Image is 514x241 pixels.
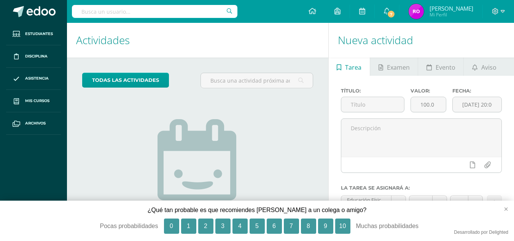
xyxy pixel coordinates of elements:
[492,201,514,217] button: close survey
[341,88,404,94] label: Título:
[198,219,213,234] button: 2
[318,219,333,234] button: 9
[25,120,46,126] span: Archivos
[6,23,61,45] a: Estudiantes
[6,90,61,112] a: Mis cursos
[232,219,248,234] button: 4
[356,219,451,234] div: Muchas probabilidades
[25,75,49,81] span: Asistencia
[250,219,265,234] button: 5
[430,5,473,12] span: [PERSON_NAME]
[430,11,473,18] span: Mi Perfil
[201,73,312,88] input: Busca una actividad próxima aquí...
[25,98,49,104] span: Mis cursos
[411,88,446,94] label: Valor:
[387,10,395,18] span: 7
[452,88,502,94] label: Fecha:
[301,219,316,234] button: 8
[82,73,169,88] a: todas las Actividades
[72,5,237,18] input: Busca un usuario...
[341,185,502,191] label: La tarea se asignará a:
[158,119,237,227] img: no_activities.png
[76,23,319,57] h1: Actividades
[181,219,196,234] button: 1
[25,31,53,37] span: Estudiantes
[25,53,48,59] span: Disciplina
[6,45,61,68] a: Disciplina
[6,112,61,135] a: Archivos
[284,219,299,234] button: 7
[411,97,446,112] input: Puntos máximos
[267,219,282,234] button: 6
[387,58,410,77] span: Examen
[6,68,61,90] a: Asistencia
[63,219,158,234] div: Pocas probabilidades
[345,58,361,77] span: Tarea
[418,57,463,76] a: Evento
[464,57,504,76] a: Aviso
[338,23,505,57] h1: Nueva actividad
[370,57,418,76] a: Examen
[215,219,231,234] button: 3
[329,57,370,76] a: Tarea
[335,219,350,234] button: 10, Muchas probabilidades
[341,97,404,112] input: Título
[409,4,424,19] img: 915cbe30ea53cf1f84e053356cdfa9ad.png
[481,58,496,77] span: Aviso
[453,97,501,112] input: Fecha de entrega
[436,58,455,77] span: Evento
[164,219,179,234] button: 0, Pocas probabilidades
